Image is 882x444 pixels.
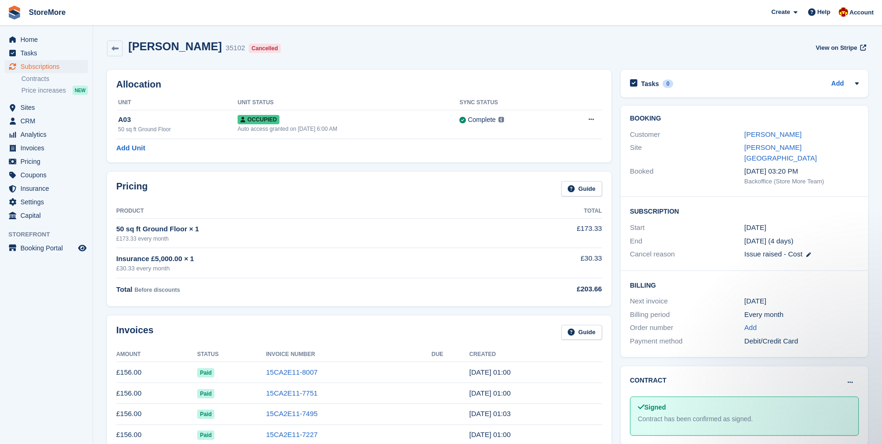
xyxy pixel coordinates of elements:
span: Before discounts [134,287,180,293]
span: Account [849,8,874,17]
div: £30.33 every month [116,264,489,273]
div: Booked [630,166,744,186]
a: Add [831,79,844,89]
a: 15CA2E11-7227 [266,431,318,438]
a: menu [5,128,88,141]
a: View on Stripe [812,40,868,55]
a: Preview store [77,242,88,254]
a: menu [5,101,88,114]
div: Signed [638,403,851,412]
div: Order number [630,323,744,333]
span: Paid [197,368,214,377]
div: Debit/Credit Card [744,336,859,347]
span: Paid [197,410,214,419]
a: menu [5,155,88,168]
td: £156.00 [116,404,197,424]
span: Pricing [20,155,76,168]
span: Storefront [8,230,93,239]
th: Unit Status [238,95,459,110]
h2: Allocation [116,79,602,90]
span: [DATE] (4 days) [744,237,794,245]
div: Start [630,222,744,233]
h2: Pricing [116,181,148,196]
div: Backoffice (Store More Team) [744,177,859,186]
div: Insurance £5,000.00 × 1 [116,254,489,264]
h2: Billing [630,280,859,289]
span: Occupied [238,115,279,124]
span: Sites [20,101,76,114]
span: Tasks [20,47,76,60]
a: Guide [561,325,602,340]
td: £156.00 [116,383,197,404]
div: 0 [663,80,673,88]
a: [PERSON_NAME][GEOGRAPHIC_DATA] [744,143,817,162]
th: Created [469,347,602,362]
th: Invoice Number [266,347,431,362]
div: Every month [744,309,859,320]
time: 2024-03-11 00:00:00 UTC [744,222,766,233]
div: Complete [468,115,496,125]
a: menu [5,114,88,128]
span: Coupons [20,168,76,182]
a: 15CA2E11-8007 [266,368,318,376]
div: £203.66 [489,284,602,295]
time: 2025-07-11 00:03:16 UTC [469,410,511,417]
div: NEW [73,86,88,95]
a: menu [5,47,88,60]
img: stora-icon-8386f47178a22dfd0bd8f6a31ec36ba5ce8667c1dd55bd0f319d3a0aa187defe.svg [7,6,21,20]
time: 2025-06-11 00:00:25 UTC [469,431,511,438]
div: Cancelled [249,44,281,53]
th: Product [116,204,489,219]
span: Price increases [21,86,66,95]
th: Total [489,204,602,219]
div: [DATE] 03:20 PM [744,166,859,177]
a: Price increases NEW [21,85,88,95]
h2: Invoices [116,325,153,340]
span: Paid [197,431,214,440]
div: Customer [630,129,744,140]
a: menu [5,209,88,222]
span: Help [817,7,830,17]
div: End [630,236,744,247]
th: Amount [116,347,197,362]
a: menu [5,195,88,209]
span: Total [116,285,133,293]
span: Create [771,7,790,17]
div: 50 sq ft Ground Floor [118,125,238,134]
a: 15CA2E11-7751 [266,389,318,397]
h2: Booking [630,115,859,122]
a: Add [744,323,757,333]
a: menu [5,141,88,155]
span: Subscriptions [20,60,76,73]
div: 35102 [225,43,245,54]
h2: Tasks [641,80,659,88]
span: Capital [20,209,76,222]
a: 15CA2E11-7495 [266,410,318,417]
span: View on Stripe [816,43,857,53]
th: Due [431,347,469,362]
h2: Contract [630,376,667,385]
span: Home [20,33,76,46]
a: menu [5,60,88,73]
div: Next invoice [630,296,744,307]
a: menu [5,33,88,46]
span: Booking Portal [20,242,76,255]
a: menu [5,168,88,182]
a: menu [5,242,88,255]
img: icon-info-grey-7440780725fd019a000dd9b08b2336e03edf1995a4989e88bcd33f0948082b44.svg [498,117,504,122]
div: Contract has been confirmed as signed. [638,414,851,424]
a: StoreMore [25,5,69,20]
div: Billing period [630,309,744,320]
div: [DATE] [744,296,859,307]
a: Add Unit [116,143,145,154]
span: Invoices [20,141,76,155]
time: 2025-09-11 00:00:47 UTC [469,368,511,376]
span: Paid [197,389,214,398]
div: A03 [118,114,238,125]
span: Analytics [20,128,76,141]
a: menu [5,182,88,195]
div: £173.33 every month [116,235,489,243]
a: Contracts [21,74,88,83]
div: Cancel reason [630,249,744,260]
th: Unit [116,95,238,110]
